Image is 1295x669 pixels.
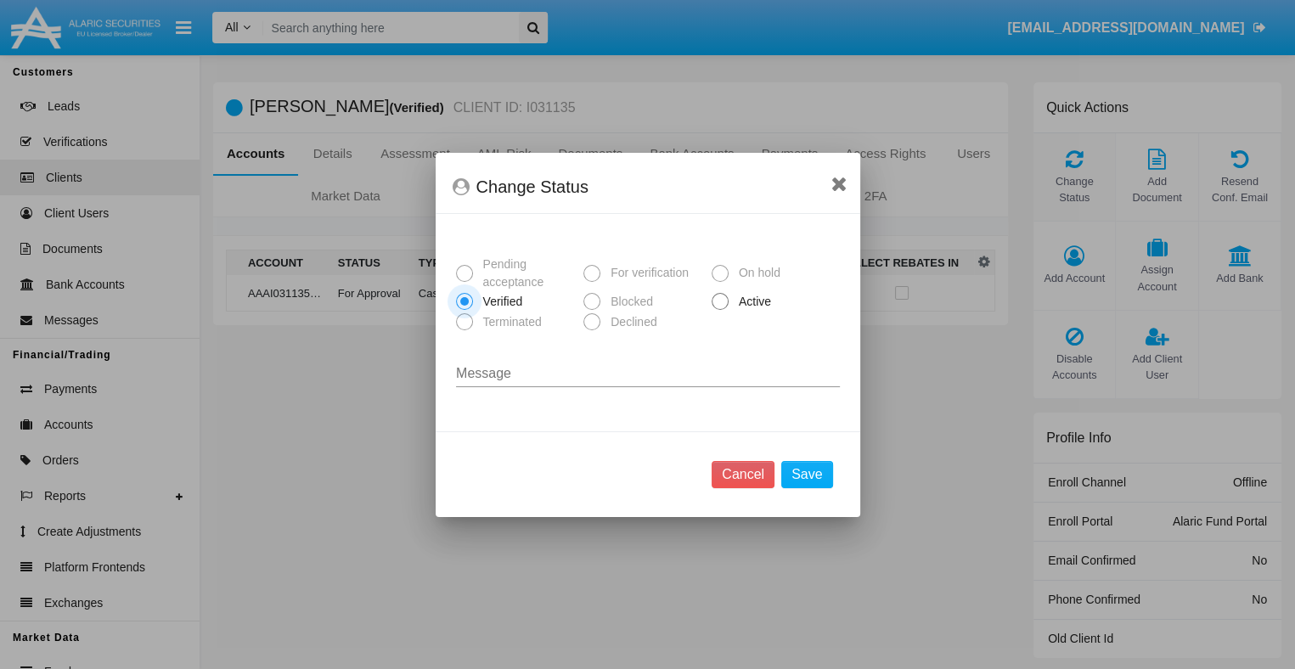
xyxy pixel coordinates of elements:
[600,313,661,331] span: Declined
[712,461,774,488] button: Cancel
[600,293,657,311] span: Blocked
[473,293,527,311] span: Verified
[453,173,843,200] div: Change Status
[600,264,693,282] span: For verification
[781,461,832,488] button: Save
[729,293,775,311] span: Active
[729,264,785,282] span: On hold
[473,313,546,331] span: Terminated
[473,256,577,291] span: Pending acceptance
